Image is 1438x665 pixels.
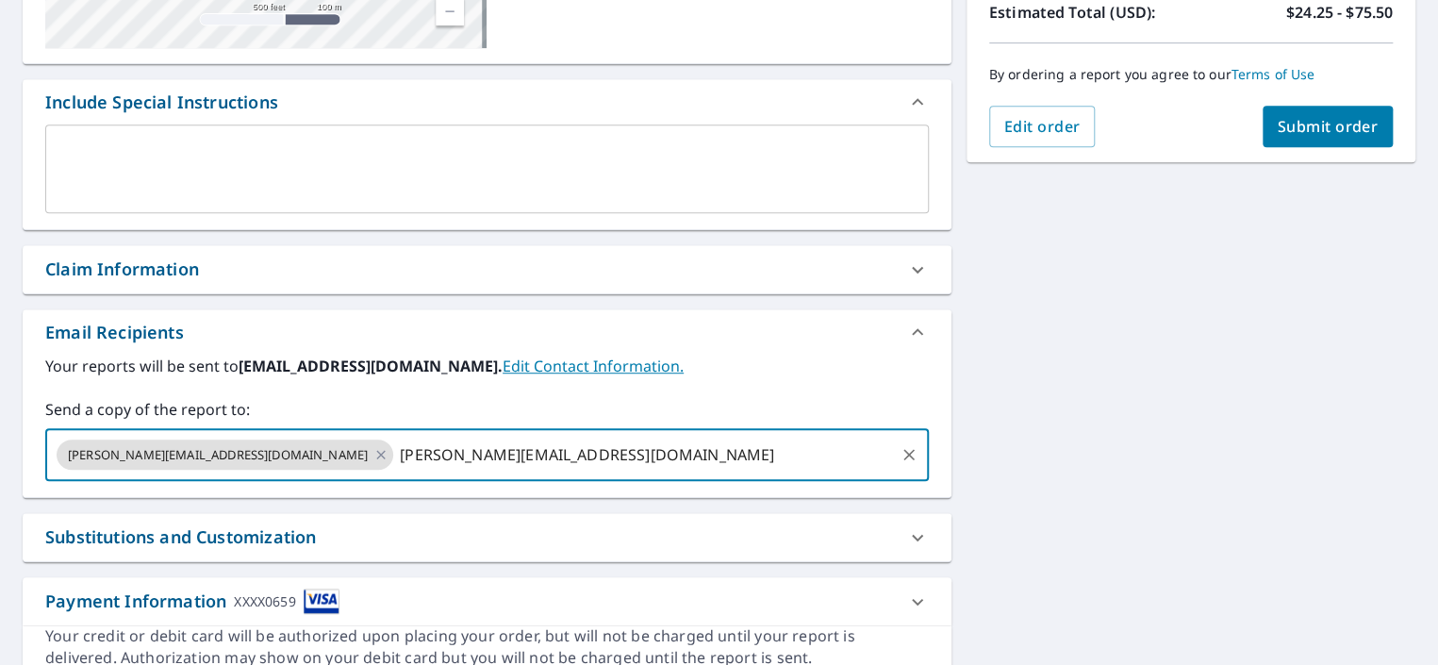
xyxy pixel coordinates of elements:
span: Submit order [1278,116,1379,137]
div: Claim Information [45,257,199,282]
div: Payment InformationXXXX0659cardImage [23,577,951,625]
a: Terms of Use [1231,65,1315,83]
div: [PERSON_NAME][EMAIL_ADDRESS][DOMAIN_NAME] [57,440,393,470]
div: Substitutions and Customization [23,513,951,561]
div: XXXX0659 [234,589,295,614]
button: Edit order [989,106,1096,147]
img: cardImage [304,589,339,614]
p: By ordering a report you agree to our [989,66,1393,83]
div: Email Recipients [45,320,184,345]
p: Estimated Total (USD): [989,1,1191,24]
div: Claim Information [23,245,951,293]
label: Send a copy of the report to: [45,398,929,421]
div: Substitutions and Customization [45,524,316,550]
span: Edit order [1004,116,1081,137]
b: [EMAIL_ADDRESS][DOMAIN_NAME]. [239,356,503,376]
div: Include Special Instructions [45,90,278,115]
button: Submit order [1263,106,1394,147]
a: EditContactInfo [503,356,684,376]
span: [PERSON_NAME][EMAIL_ADDRESS][DOMAIN_NAME] [57,446,379,464]
button: Clear [896,441,922,468]
p: $24.25 - $75.50 [1286,1,1393,24]
div: Payment Information [45,589,339,614]
div: Email Recipients [23,309,951,355]
div: Include Special Instructions [23,79,951,125]
label: Your reports will be sent to [45,355,929,377]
